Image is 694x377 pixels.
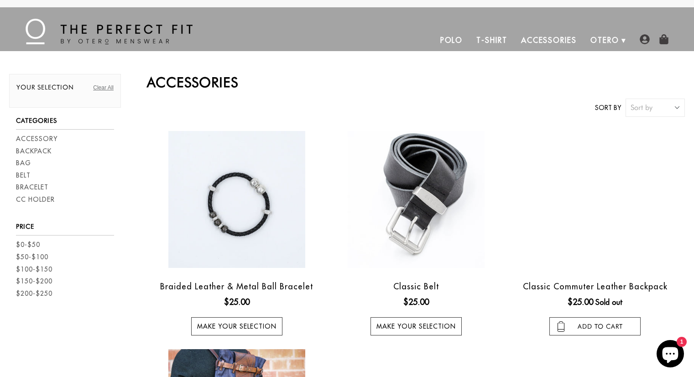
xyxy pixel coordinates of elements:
[16,171,31,180] a: Belt
[16,117,114,130] h3: Categories
[16,183,48,192] a: Bracelet
[470,29,514,51] a: T-Shirt
[595,298,622,307] span: Sold out
[348,131,485,268] img: otero menswear classic black leather belt
[16,195,55,204] a: CC Holder
[329,131,503,268] a: otero menswear classic black leather belt
[16,158,31,168] a: Bag
[149,131,324,268] a: black braided leather bracelet
[168,131,305,268] img: black braided leather bracelet
[659,34,669,44] img: shopping-bag-icon.png
[568,296,593,308] ins: $25.00
[26,19,193,44] img: The Perfect Fit - by Otero Menswear - Logo
[16,147,52,156] a: Backpack
[595,103,621,113] label: Sort by
[370,317,462,335] a: Make your selection
[514,29,584,51] a: Accessories
[584,29,626,51] a: Otero
[16,252,48,262] a: $50-$100
[147,74,685,90] h2: Accessories
[403,296,429,308] ins: $25.00
[16,277,52,286] a: $150-$200
[640,34,650,44] img: user-account-icon.png
[523,281,668,292] a: Classic Commuter Leather Backpack
[16,240,40,250] a: $0-$50
[191,317,282,335] a: Make your selection
[433,29,470,51] a: Polo
[224,296,250,308] ins: $25.00
[93,84,114,92] a: Clear All
[16,289,52,298] a: $200-$250
[16,265,52,274] a: $100-$150
[654,340,687,370] inbox-online-store-chat: Shopify online store chat
[393,281,439,292] a: Classic Belt
[16,84,114,96] h2: Your selection
[508,131,683,268] a: leather backpack
[549,317,641,335] input: add to cart
[160,281,313,292] a: Braided Leather & Metal Ball Bracelet
[16,223,114,236] h3: Price
[16,134,57,144] a: Accessory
